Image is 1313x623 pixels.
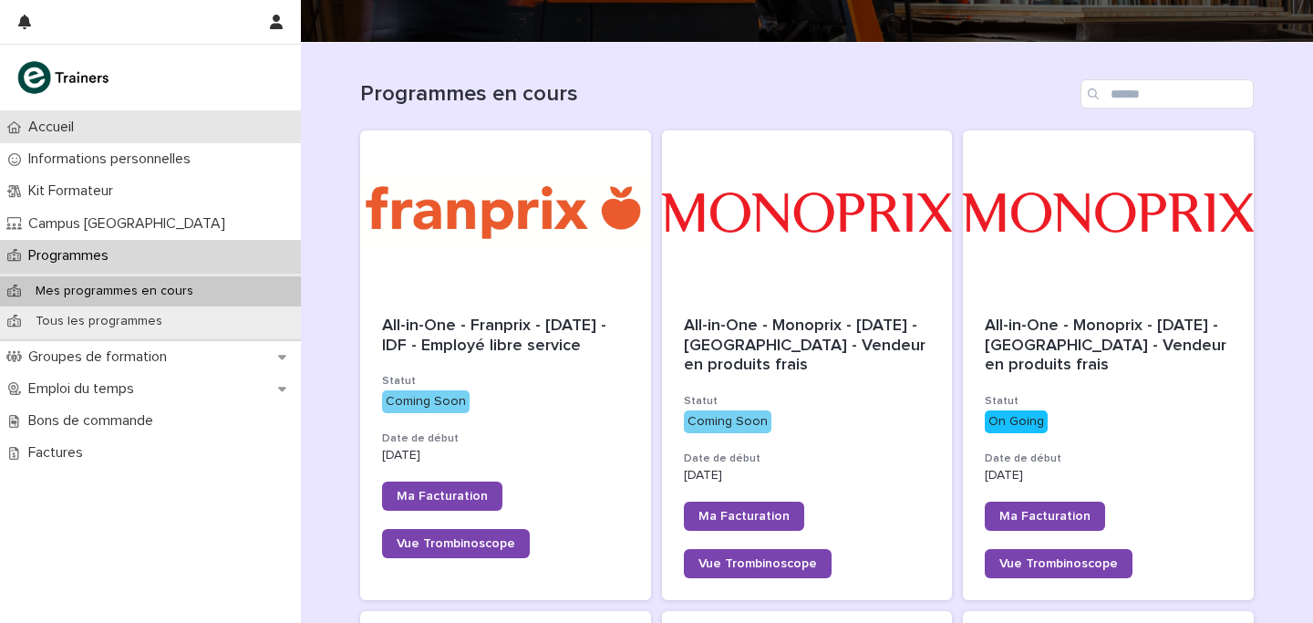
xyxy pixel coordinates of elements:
p: Campus [GEOGRAPHIC_DATA] [21,215,240,233]
span: Ma Facturation [698,510,790,523]
p: Tous les programmes [21,314,177,329]
h3: Date de début [382,431,629,446]
div: Coming Soon [382,390,470,413]
p: [DATE] [382,448,629,463]
span: Ma Facturation [999,510,1091,523]
span: All-in-One - Franprix - [DATE] - IDF - Employé libre service [382,317,611,354]
a: Ma Facturation [985,502,1105,531]
a: Ma Facturation [382,482,502,511]
p: Factures [21,444,98,462]
p: Kit Formateur [21,182,128,200]
a: Vue Trombinoscope [684,549,832,578]
p: Mes programmes en cours [21,284,208,299]
span: All-in-One - Monoprix - [DATE] - [GEOGRAPHIC_DATA] - Vendeur en produits frais [985,317,1231,373]
h3: Date de début [684,452,931,466]
p: Groupes de formation [21,348,181,366]
h3: Statut [382,374,629,389]
p: Bons de commande [21,412,168,430]
h1: Programmes en cours [360,81,1073,108]
p: [DATE] [684,468,931,483]
p: Programmes [21,247,123,265]
span: Ma Facturation [397,490,488,503]
div: On Going [985,410,1048,433]
p: Informations personnelles [21,151,205,168]
span: Vue Trombinoscope [397,537,515,550]
a: All-in-One - Monoprix - [DATE] - [GEOGRAPHIC_DATA] - Vendeur en produits fraisStatutOn GoingDate ... [963,130,1254,600]
input: Search [1080,79,1254,109]
h3: Statut [684,394,931,409]
p: [DATE] [985,468,1232,483]
p: Emploi du temps [21,380,149,398]
a: All-in-One - Monoprix - [DATE] - [GEOGRAPHIC_DATA] - Vendeur en produits fraisStatutComing SoonDa... [662,130,953,600]
span: Vue Trombinoscope [698,557,817,570]
a: Ma Facturation [684,502,804,531]
span: All-in-One - Monoprix - [DATE] - [GEOGRAPHIC_DATA] - Vendeur en produits frais [684,317,930,373]
a: All-in-One - Franprix - [DATE] - IDF - Employé libre serviceStatutComing SoonDate de début[DATE]M... [360,130,651,600]
h3: Date de début [985,452,1232,466]
a: Vue Trombinoscope [382,529,530,558]
p: Accueil [21,119,88,136]
h3: Statut [985,394,1232,409]
a: Vue Trombinoscope [985,549,1132,578]
span: Vue Trombinoscope [999,557,1118,570]
div: Coming Soon [684,410,771,433]
img: K0CqGN7SDeD6s4JG8KQk [15,59,115,96]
